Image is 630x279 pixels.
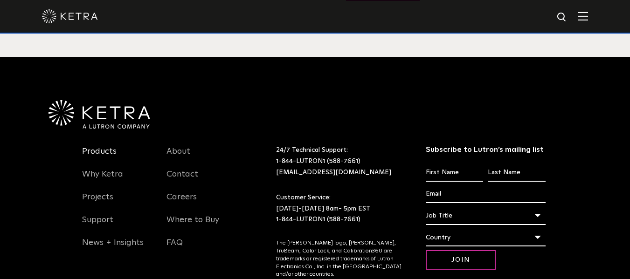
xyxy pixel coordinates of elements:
[166,169,198,191] a: Contact
[166,192,197,213] a: Careers
[82,145,153,259] div: Navigation Menu
[276,216,360,223] a: 1-844-LUTRON1 (588-7661)
[42,9,98,23] img: ketra-logo-2019-white
[82,215,113,236] a: Support
[276,158,360,164] a: 1-844-LUTRON1 (588-7661)
[166,215,219,236] a: Where to Buy
[556,12,568,23] img: search icon
[276,145,402,178] p: 24/7 Technical Support:
[82,146,117,168] a: Products
[82,169,123,191] a: Why Ketra
[426,229,546,246] div: Country
[82,238,144,259] a: News + Insights
[488,164,545,182] input: Last Name
[276,169,391,176] a: [EMAIL_ADDRESS][DOMAIN_NAME]
[578,12,588,20] img: Hamburger%20Nav.svg
[426,250,496,270] input: Join
[426,207,546,225] div: Job Title
[82,192,113,213] a: Projects
[166,146,190,168] a: About
[276,192,402,225] p: Customer Service: [DATE]-[DATE] 8am- 5pm EST
[166,238,183,259] a: FAQ
[426,164,483,182] input: First Name
[276,239,402,279] p: The [PERSON_NAME] logo, [PERSON_NAME], TruBeam, Color Lock, and Calibration360 are trademarks or ...
[426,185,546,203] input: Email
[166,145,237,259] div: Navigation Menu
[426,145,546,155] h3: Subscribe to Lutron’s mailing list
[48,100,150,129] img: Ketra-aLutronCo_White_RGB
